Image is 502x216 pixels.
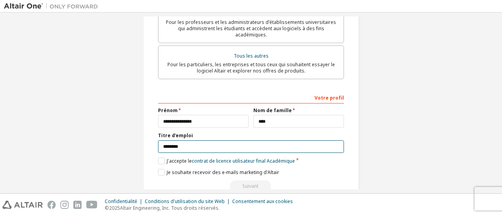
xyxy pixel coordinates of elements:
img: altair_logo.svg [2,201,43,209]
font: Titre d'emploi [158,132,193,139]
font: Pour les particuliers, les entreprises et tous ceux qui souhaitent essayer le logiciel Altair et ... [167,61,335,74]
font: Pour les professeurs et les administrateurs d'établissements universitaires qui administrent les ... [166,19,336,38]
font: 2025 [109,205,120,211]
div: Read and acccept EULA to continue [158,180,344,192]
font: Prénom [158,107,178,114]
font: Conditions d'utilisation du site Web [145,198,225,205]
font: © [105,205,109,211]
font: Je souhaite recevoir des e-mails marketing d'Altair [167,169,279,176]
font: Consentement aux cookies [232,198,293,205]
font: Altair Engineering, Inc. Tous droits réservés. [120,205,220,211]
font: Faculté [243,11,259,17]
img: linkedin.svg [73,201,82,209]
img: instagram.svg [60,201,69,209]
font: Académique [267,158,295,164]
font: Nom de famille [253,107,292,114]
img: facebook.svg [47,201,56,209]
font: J'accepte le [167,158,192,164]
font: Tous les autres [234,53,269,59]
img: Altaïr Un [4,2,102,10]
img: youtube.svg [86,201,98,209]
font: Confidentialité [105,198,137,205]
font: Votre profil [315,94,344,101]
font: contrat de licence utilisateur final [192,158,266,164]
